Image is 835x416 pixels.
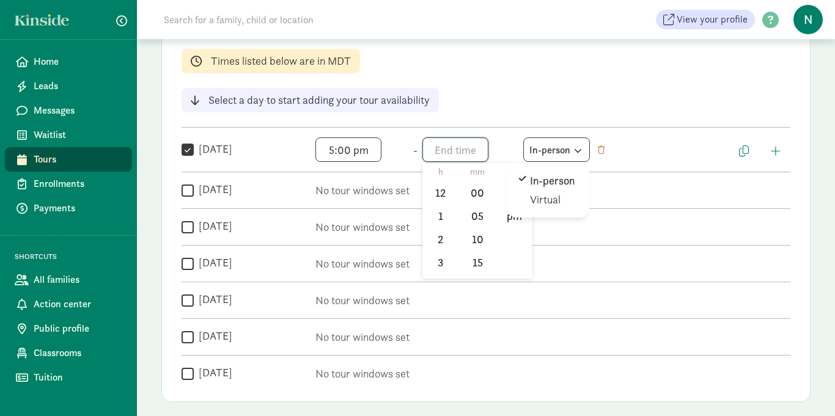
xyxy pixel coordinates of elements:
[5,49,132,74] a: Home
[793,5,823,34] span: n
[530,172,577,189] div: In-person
[34,370,122,385] span: Tuition
[422,250,458,274] li: 3
[5,316,132,341] a: Public profile
[496,181,532,205] li: am
[5,147,132,172] a: Tours
[422,274,458,297] li: 4
[34,79,122,93] span: Leads
[34,297,122,312] span: Action center
[156,7,499,32] input: Search for a family, child or location
[460,227,496,250] li: 10
[5,341,132,365] a: Classrooms
[460,274,496,297] li: 20
[656,10,755,29] a: View your profile
[34,321,122,336] span: Public profile
[460,205,496,228] li: 05
[774,357,835,416] iframe: Chat Widget
[460,181,496,205] li: 00
[34,272,122,287] span: All families
[34,128,122,142] span: Waitlist
[460,163,496,181] li: mm
[5,365,132,390] a: Tuition
[34,177,122,191] span: Enrollments
[5,74,132,98] a: Leads
[460,250,496,274] li: 15
[5,172,132,196] a: Enrollments
[5,292,132,316] a: Action center
[5,123,132,147] a: Waitlist
[5,196,132,221] a: Payments
[34,54,122,69] span: Home
[34,201,122,216] span: Payments
[5,98,132,123] a: Messages
[422,205,458,228] li: 1
[34,152,122,167] span: Tours
[422,181,458,205] li: 12
[5,268,132,292] a: All families
[496,163,532,181] li: a
[422,227,458,250] li: 2
[530,191,577,208] div: Virtual
[34,103,122,118] span: Messages
[496,205,532,228] li: pm
[677,12,748,27] span: View your profile
[34,346,122,360] span: Classrooms
[422,163,458,181] li: h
